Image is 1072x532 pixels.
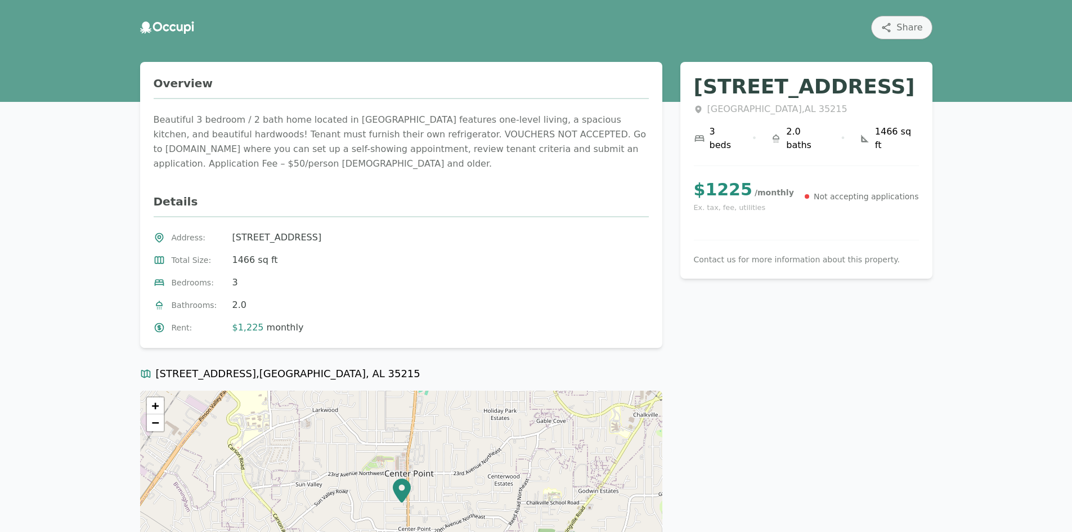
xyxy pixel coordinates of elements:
[172,322,226,333] span: Rent :
[151,415,159,430] span: −
[147,397,164,414] a: Zoom in
[786,125,827,152] span: 2.0 baths
[154,113,649,171] div: Beautiful 3 bedroom / 2 bath home located in [GEOGRAPHIC_DATA] features one-level living, a spaci...
[232,231,322,244] span: [STREET_ADDRESS]
[172,254,226,266] span: Total Size :
[232,276,238,289] span: 3
[232,253,278,267] span: 1466 sq ft
[694,180,794,200] p: $ 1225
[263,322,303,333] span: monthly
[871,16,932,39] button: Share
[755,188,794,197] span: / monthly
[694,202,794,213] small: Ex. tax, fee, utilities
[154,75,649,99] h2: Overview
[875,125,919,152] span: 1466 sq ft
[710,125,738,152] span: 3 beds
[172,277,226,288] span: Bedrooms :
[232,298,246,312] span: 2.0
[694,254,919,265] p: Contact us for more information about this property.
[694,75,919,98] h1: [STREET_ADDRESS]
[232,322,264,333] span: $1,225
[151,399,159,413] span: +
[840,132,845,145] div: •
[172,232,226,243] span: Address :
[393,478,411,503] img: Marker
[172,299,226,311] span: Bathrooms :
[140,366,662,391] h3: [STREET_ADDRESS] , [GEOGRAPHIC_DATA] , AL 35215
[707,102,847,116] span: [GEOGRAPHIC_DATA] , AL 35215
[752,132,757,145] div: •
[147,414,164,431] a: Zoom out
[896,21,922,34] span: Share
[154,194,649,217] h2: Details
[814,191,919,202] p: Not accepting applications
